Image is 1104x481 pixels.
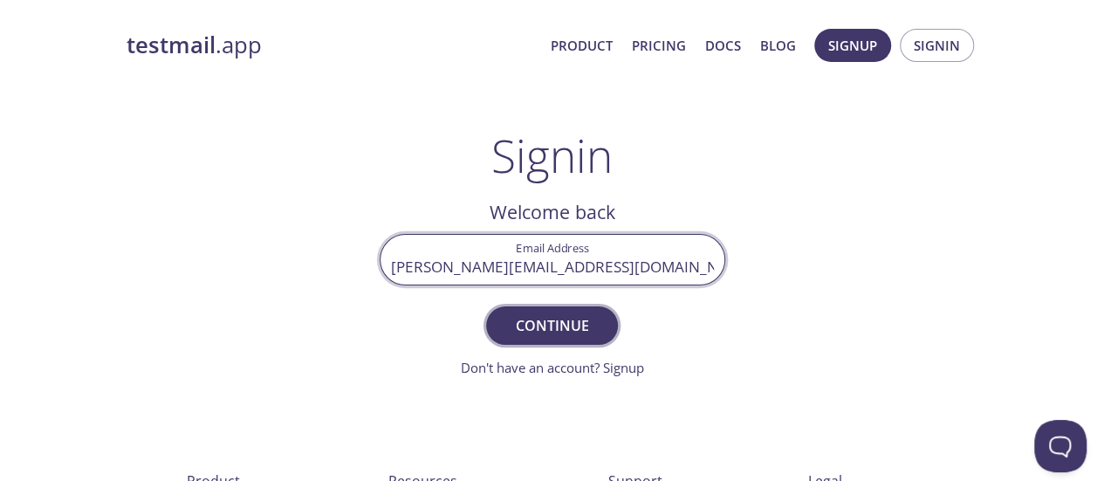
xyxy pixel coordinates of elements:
[760,34,796,57] a: Blog
[551,34,613,57] a: Product
[900,29,974,62] button: Signin
[127,30,216,60] strong: testmail
[380,197,725,227] h2: Welcome back
[914,34,960,57] span: Signin
[491,129,613,182] h1: Signin
[127,31,537,60] a: testmail.app
[814,29,891,62] button: Signup
[828,34,877,57] span: Signup
[705,34,741,57] a: Docs
[461,359,644,376] a: Don't have an account? Signup
[505,313,598,338] span: Continue
[632,34,686,57] a: Pricing
[1034,420,1087,472] iframe: Help Scout Beacon - Open
[486,306,617,345] button: Continue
